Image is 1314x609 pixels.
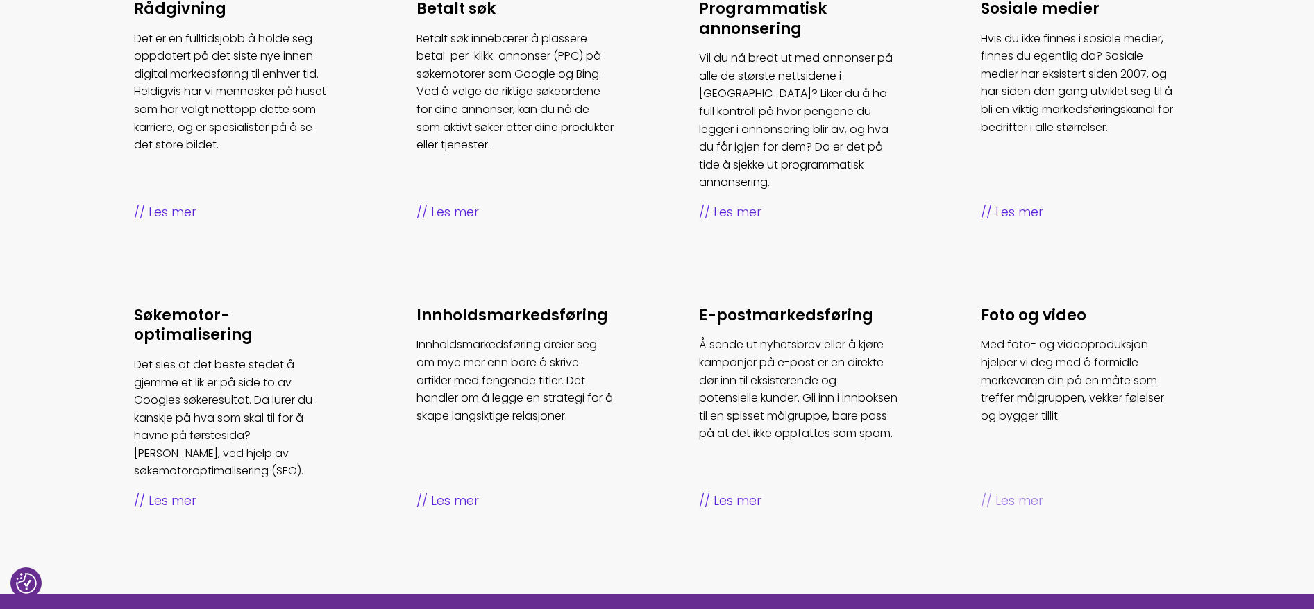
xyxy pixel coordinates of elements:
img: Revisit consent button [16,573,37,594]
span: Les mer [981,203,1180,223]
a: E-post­markedsføring Å sende ut nyhetsbrev eller å kjøre kampanjer på e-post er en direkte dør in... [699,306,898,511]
h3: Søkemotor­optimalisering [134,306,333,345]
a: Foto og video Med foto- og videoproduksjon hjelper vi deg med å formidle merkevaren din på en måt... [981,306,1180,511]
button: Samtykkepreferanser [16,573,37,594]
a: Innholds­markedsføring Innholdsmarkedsføring dreier seg om mye mer enn bare å skrive artikler med... [416,306,616,511]
a: Søkemotor­optimalisering Det sies at det beste stedet å gjemme et lik er på side to av Googles sø... [134,306,333,511]
span: Les mer [416,491,616,511]
p: Betalt søk innebærer å plassere betal-per-klikk-annonser (PPC) på søkemotorer som Google og Bing.... [416,30,616,154]
h3: Innholds­markedsføring [416,306,616,326]
p: Med foto- og videoproduksjon hjelper vi deg med å formidle merkevaren din på en måte som treffer ... [981,336,1180,424]
span: Les mer [981,491,1180,511]
span: Les mer [134,491,333,511]
span: Les mer [699,203,898,223]
span: Les mer [699,491,898,511]
p: Hvis du ikke finnes i sosiale medier, finnes du egentlig da? Sosiale medier har eksistert siden 2... [981,30,1180,137]
p: Det sies at det beste stedet å gjemme et lik er på side to av Googles søkeresultat. Da lurer du k... [134,356,333,480]
span: Les mer [134,203,333,223]
p: Å sende ut nyhetsbrev eller å kjøre kampanjer på e-post er en direkte dør inn til eksisterende og... [699,336,898,443]
p: Vil du nå bredt ut med annonser på alle de største nettsidene i [GEOGRAPHIC_DATA]? Liker du å ha ... [699,49,898,191]
span: Les mer [416,203,616,223]
p: Det er en fulltidsjobb å holde seg oppdatert på det siste nye innen digital markedsføring til enh... [134,30,333,154]
h3: E-post­markedsføring [699,306,898,326]
p: Innholdsmarkedsføring dreier seg om mye mer enn bare å skrive artikler med fengende titler. Det h... [416,336,616,424]
h3: Foto og video [981,306,1180,326]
